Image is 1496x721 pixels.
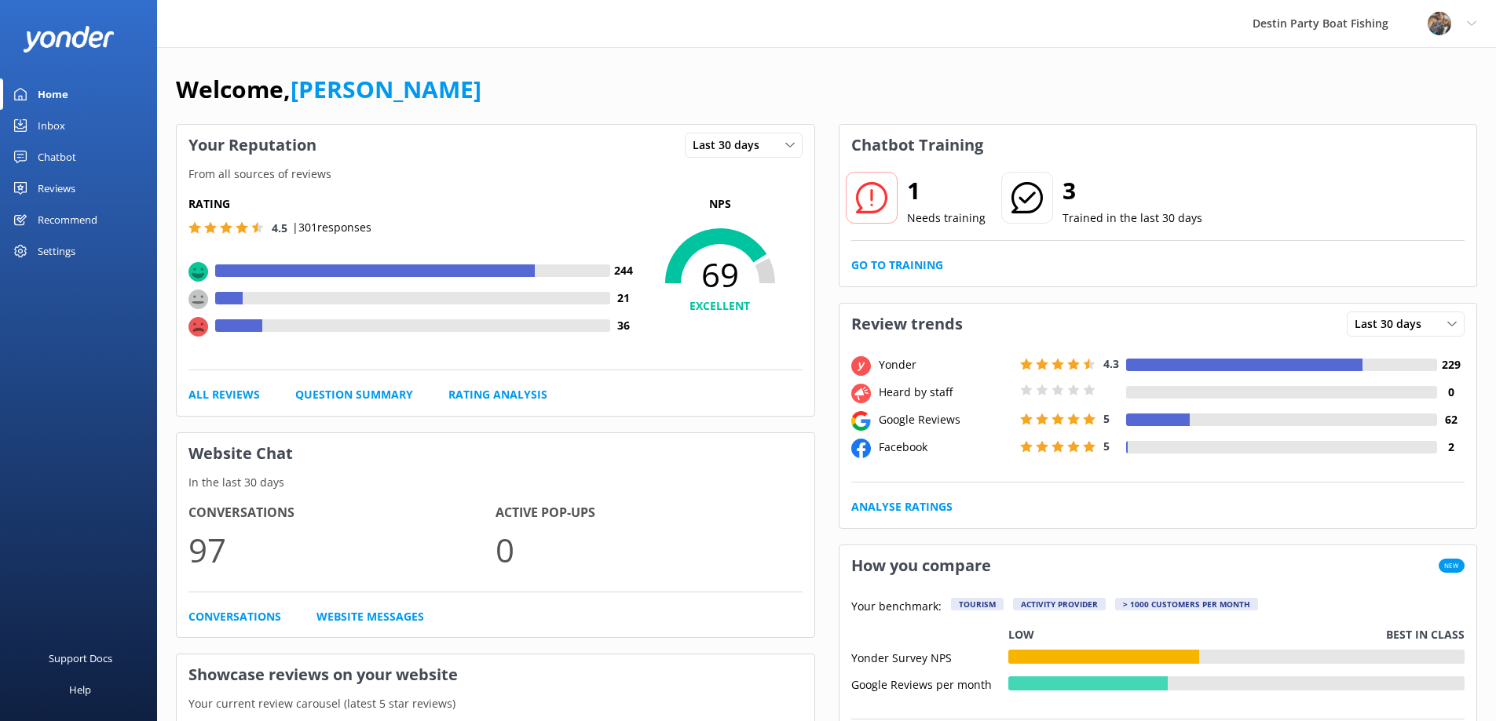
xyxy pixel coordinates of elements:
div: Chatbot [38,141,76,173]
h2: 3 [1063,172,1202,209]
div: Heard by staff [875,384,1016,401]
p: NPS [638,195,803,213]
h2: 1 [907,172,986,209]
h4: Conversations [188,503,496,523]
h1: Welcome, [176,71,481,108]
h3: Review trends [839,304,975,344]
p: Your current review carousel (latest 5 star reviews) [177,695,814,712]
div: Inbox [38,110,65,141]
span: 4.3 [1103,356,1119,371]
a: Rating Analysis [448,386,547,403]
h3: Showcase reviews on your website [177,654,814,695]
div: Facebook [875,439,1016,456]
span: 5 [1103,411,1110,426]
span: 69 [638,255,803,294]
div: Yonder Survey NPS [851,650,1008,664]
p: From all sources of reviews [177,166,814,183]
h4: Active Pop-ups [496,503,803,523]
h4: 0 [1437,384,1465,401]
div: Activity Provider [1013,598,1106,610]
h4: 229 [1437,356,1465,373]
h3: Chatbot Training [839,125,995,166]
p: 97 [188,523,496,576]
p: In the last 30 days [177,474,814,491]
p: Your benchmark: [851,598,942,617]
p: 0 [496,523,803,576]
div: Reviews [38,173,75,204]
div: Recommend [38,204,97,235]
a: Website Messages [316,608,424,625]
div: > 1000 customers per month [1115,598,1258,610]
p: Trained in the last 30 days [1063,209,1202,227]
a: Analyse Ratings [851,498,953,515]
h4: 2 [1437,439,1465,456]
a: Question Summary [295,386,413,403]
h4: EXCELLENT [638,297,803,315]
h4: 21 [610,289,638,307]
h4: 36 [610,317,638,334]
div: Home [38,78,68,110]
img: yonder-white-logo.png [24,26,114,52]
p: Best in class [1386,626,1465,643]
p: Needs training [907,209,986,227]
h4: 62 [1437,411,1465,428]
p: | 301 responses [292,219,371,236]
div: Google Reviews [875,411,1016,428]
a: All Reviews [188,386,260,403]
p: Low [1008,626,1034,643]
div: Google Reviews per month [851,676,1008,690]
h4: 244 [610,262,638,279]
div: Tourism [951,598,1004,610]
a: Go to Training [851,257,943,274]
a: Conversations [188,608,281,625]
h3: How you compare [839,545,1003,586]
h3: Website Chat [177,433,814,474]
span: 5 [1103,439,1110,453]
div: Support Docs [49,643,112,674]
h5: Rating [188,195,638,213]
span: Last 30 days [693,137,769,154]
div: Yonder [875,356,1016,373]
img: 250-1666038197.jpg [1428,12,1451,35]
span: 4.5 [272,220,287,235]
div: Help [69,674,91,705]
a: [PERSON_NAME] [291,73,481,105]
span: Last 30 days [1355,315,1431,333]
h3: Your Reputation [177,125,328,166]
span: New [1439,559,1465,573]
div: Settings [38,235,75,267]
